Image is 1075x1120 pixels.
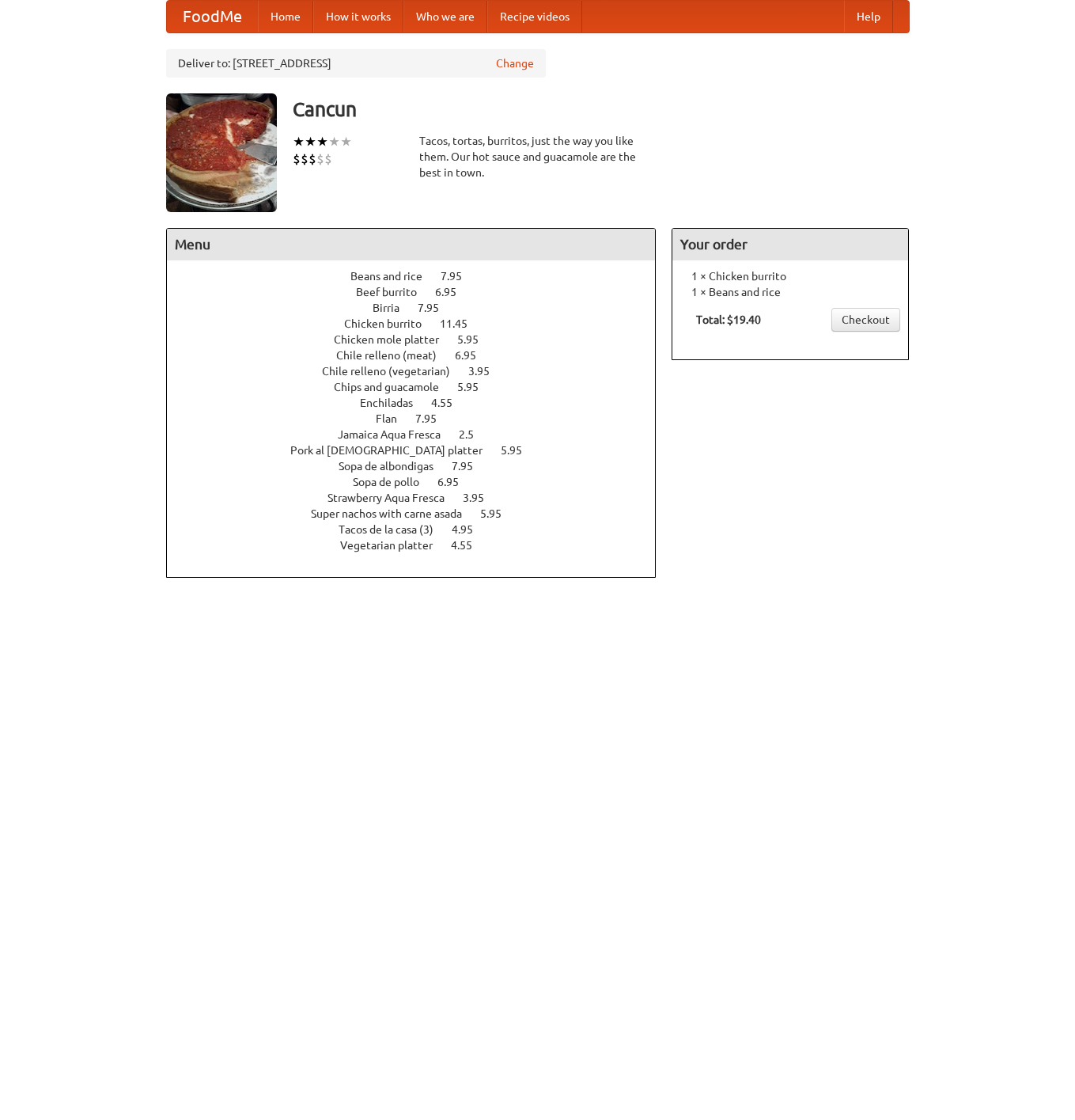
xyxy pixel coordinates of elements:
h4: Menu [167,229,656,260]
a: Jamaica Aqua Fresca 2.5 [338,428,503,441]
a: Change [496,55,534,71]
a: Sopa de albondigas 7.95 [339,460,502,473]
a: Strawberry Aqua Fresca 3.95 [327,492,513,504]
span: Sopa de pollo [353,476,435,488]
li: $ [316,150,324,168]
a: Chips and guacamole 5.95 [334,381,508,393]
a: Who we are [403,1,487,32]
li: $ [293,150,301,168]
span: Chile relleno (vegetarian) [322,365,466,378]
a: Recipe videos [487,1,582,32]
span: Sopa de albondigas [339,460,449,473]
span: 6.95 [435,286,472,298]
span: 7.95 [441,270,478,283]
li: ★ [316,133,328,150]
span: 4.95 [452,523,489,536]
a: Help [844,1,893,32]
li: ★ [293,133,305,150]
li: $ [301,150,308,168]
span: 4.55 [431,397,468,409]
span: Pork al [DEMOGRAPHIC_DATA] platter [290,444,498,457]
div: Deliver to: [STREET_ADDRESS] [166,49,546,78]
span: Vegetarian platter [340,539,449,552]
a: FoodMe [167,1,258,32]
li: 1 × Beans and rice [680,284,900,300]
li: ★ [305,133,316,150]
span: 5.95 [501,444,538,457]
li: $ [308,150,316,168]
span: Strawberry Aqua Fresca [327,492,460,504]
h4: Your order [672,229,908,260]
div: Tacos, tortas, burritos, just the way you like them. Our hot sauce and guacamole are the best in ... [419,133,657,180]
span: Enchiladas [360,397,429,409]
span: Flan [376,412,413,425]
a: Sopa de pollo 6.95 [353,476,488,488]
span: Beans and rice [350,270,438,283]
a: Flan 7.95 [376,412,466,425]
span: 5.95 [457,333,494,346]
a: Chile relleno (vegetarian) 3.95 [322,365,519,378]
a: Birria 7.95 [373,302,468,314]
span: Tacos de la casa (3) [339,523,449,536]
span: Jamaica Aqua Fresca [338,428,456,441]
span: 6.95 [455,349,492,362]
span: Super nachos with carne asada [311,507,478,520]
span: 7.95 [418,302,455,314]
a: Tacos de la casa (3) 4.95 [339,523,502,536]
img: angular.jpg [166,93,277,212]
span: 11.45 [440,317,483,330]
span: 3.95 [463,492,500,504]
span: Chicken mole platter [334,333,455,346]
a: Checkout [831,308,900,332]
li: ★ [328,133,340,150]
span: 7.95 [415,412,452,425]
a: Enchiladas 4.55 [360,397,482,409]
li: 1 × Chicken burrito [680,268,900,284]
li: $ [324,150,332,168]
span: 5.95 [457,381,494,393]
a: Chicken mole platter 5.95 [334,333,508,346]
span: Beef burrito [356,286,433,298]
li: ★ [340,133,352,150]
span: Chicken burrito [344,317,437,330]
span: 3.95 [468,365,505,378]
span: 6.95 [437,476,475,488]
span: 7.95 [452,460,489,473]
span: 4.55 [451,539,488,552]
a: Vegetarian platter 4.55 [340,539,502,552]
span: Chile relleno (meat) [336,349,452,362]
b: Total: $19.40 [696,313,761,326]
span: 5.95 [480,507,517,520]
span: 2.5 [459,428,490,441]
a: Pork al [DEMOGRAPHIC_DATA] platter 5.95 [290,444,551,457]
a: Beef burrito 6.95 [356,286,486,298]
span: Birria [373,302,415,314]
h3: Cancun [293,93,910,125]
a: Beans and rice 7.95 [350,270,491,283]
a: How it works [313,1,403,32]
a: Super nachos with carne asada 5.95 [311,507,531,520]
a: Chile relleno (meat) 6.95 [336,349,505,362]
span: Chips and guacamole [334,381,455,393]
a: Home [258,1,313,32]
a: Chicken burrito 11.45 [344,317,497,330]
